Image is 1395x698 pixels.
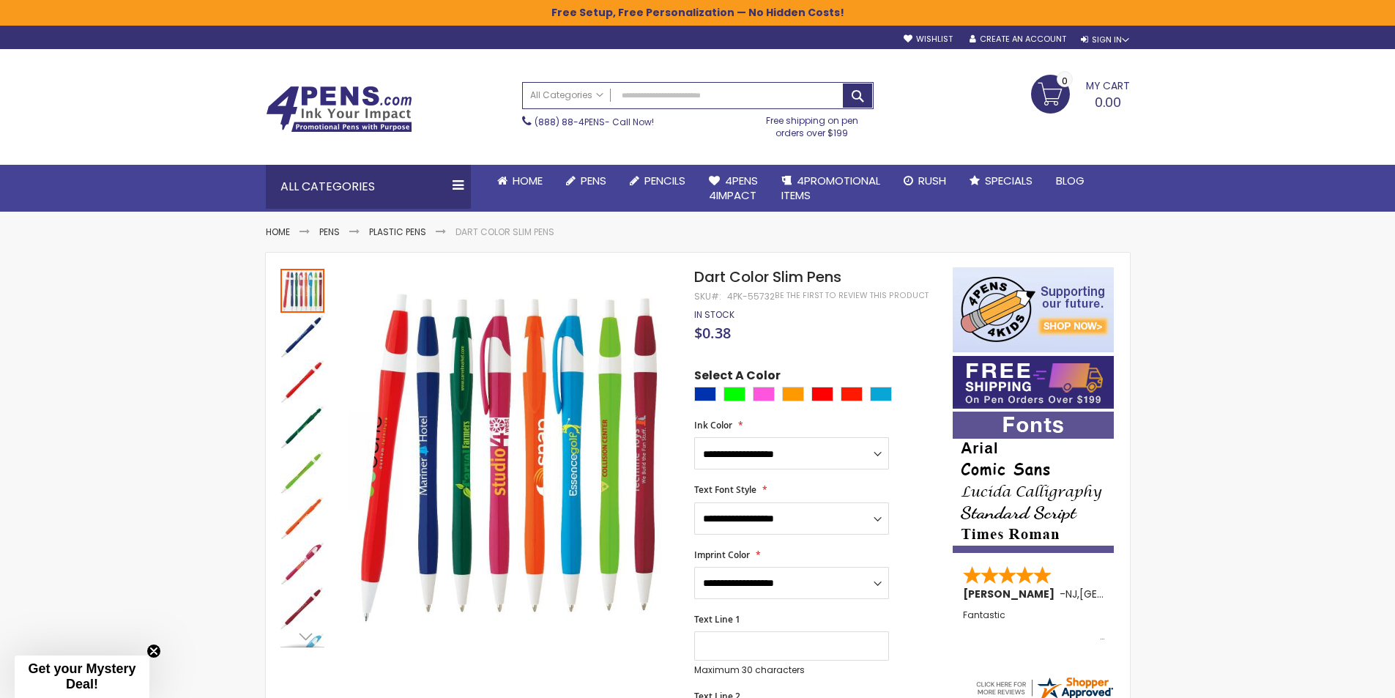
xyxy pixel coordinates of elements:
[697,165,770,212] a: 4Pens4impact
[1062,74,1068,88] span: 0
[918,173,946,188] span: Rush
[892,165,958,197] a: Rush
[280,540,326,585] div: Dart Color Slim Pens
[694,419,732,431] span: Ink Color
[811,387,833,401] div: Red
[1065,587,1077,601] span: NJ
[280,360,324,404] img: Dart Color Slim Pens
[727,291,775,302] div: 4pk-55732
[723,387,745,401] div: Lime Green
[953,412,1114,553] img: font-personalization-examples
[581,173,606,188] span: Pens
[280,267,326,313] div: Dart Color Slim Pens
[953,356,1114,409] img: Free shipping on orders over $199
[694,290,721,302] strong: SKU
[694,308,734,321] span: In stock
[694,613,740,625] span: Text Line 1
[146,644,161,658] button: Close teaser
[694,309,734,321] div: Availability
[535,116,654,128] span: - Call Now!
[963,587,1060,601] span: [PERSON_NAME]
[535,116,605,128] a: (888) 88-4PENS
[280,313,326,358] div: Dart Color Slim Pens
[781,173,880,203] span: 4PROMOTIONAL ITEMS
[280,585,326,631] div: Dart Color Slim Pens
[341,289,675,623] img: Dart Color Slim Pens
[280,450,324,494] img: Dart Color Slim Pens
[486,165,554,197] a: Home
[280,496,324,540] img: Dart Color Slim Pens
[694,323,731,343] span: $0.38
[694,387,716,401] div: Blue
[1079,587,1187,601] span: [GEOGRAPHIC_DATA]
[280,405,324,449] img: Dart Color Slim Pens
[694,483,756,496] span: Text Font Style
[280,449,326,494] div: Dart Color Slim Pens
[751,109,874,138] div: Free shipping on pen orders over $199
[985,173,1033,188] span: Specials
[841,387,863,401] div: Bright Red
[1031,75,1130,111] a: 0.00 0
[970,34,1066,45] a: Create an Account
[15,656,149,698] div: Get your Mystery Deal!Close teaser
[280,404,326,449] div: Dart Color Slim Pens
[1044,165,1096,197] a: Blog
[694,664,889,676] p: Maximum 30 characters
[280,587,324,631] img: Dart Color Slim Pens
[280,494,326,540] div: Dart Color Slim Pens
[266,226,290,238] a: Home
[266,165,471,209] div: All Categories
[319,226,340,238] a: Pens
[694,549,750,561] span: Imprint Color
[523,83,611,107] a: All Categories
[1060,587,1187,601] span: - ,
[266,86,412,133] img: 4Pens Custom Pens and Promotional Products
[694,267,841,287] span: Dart Color Slim Pens
[280,358,326,404] div: Dart Color Slim Pens
[1095,93,1121,111] span: 0.00
[513,173,543,188] span: Home
[953,267,1114,352] img: 4pens 4 kids
[280,541,324,585] img: Dart Color Slim Pens
[280,314,324,358] img: Dart Color Slim Pens
[455,226,554,238] li: Dart Color Slim Pens
[280,625,324,647] div: Next
[1056,173,1085,188] span: Blog
[369,226,426,238] a: Plastic Pens
[870,387,892,401] div: Turquoise
[644,173,685,188] span: Pencils
[530,89,603,101] span: All Categories
[782,387,804,401] div: Orange
[770,165,892,212] a: 4PROMOTIONALITEMS
[28,661,135,691] span: Get your Mystery Deal!
[1274,658,1395,698] iframe: Google Customer Reviews
[958,165,1044,197] a: Specials
[709,173,758,203] span: 4Pens 4impact
[1081,34,1129,45] div: Sign In
[775,290,929,301] a: Be the first to review this product
[694,368,781,387] span: Select A Color
[618,165,697,197] a: Pencils
[904,34,953,45] a: Wishlist
[963,610,1105,642] div: Fantastic
[554,165,618,197] a: Pens
[753,387,775,401] div: Pink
